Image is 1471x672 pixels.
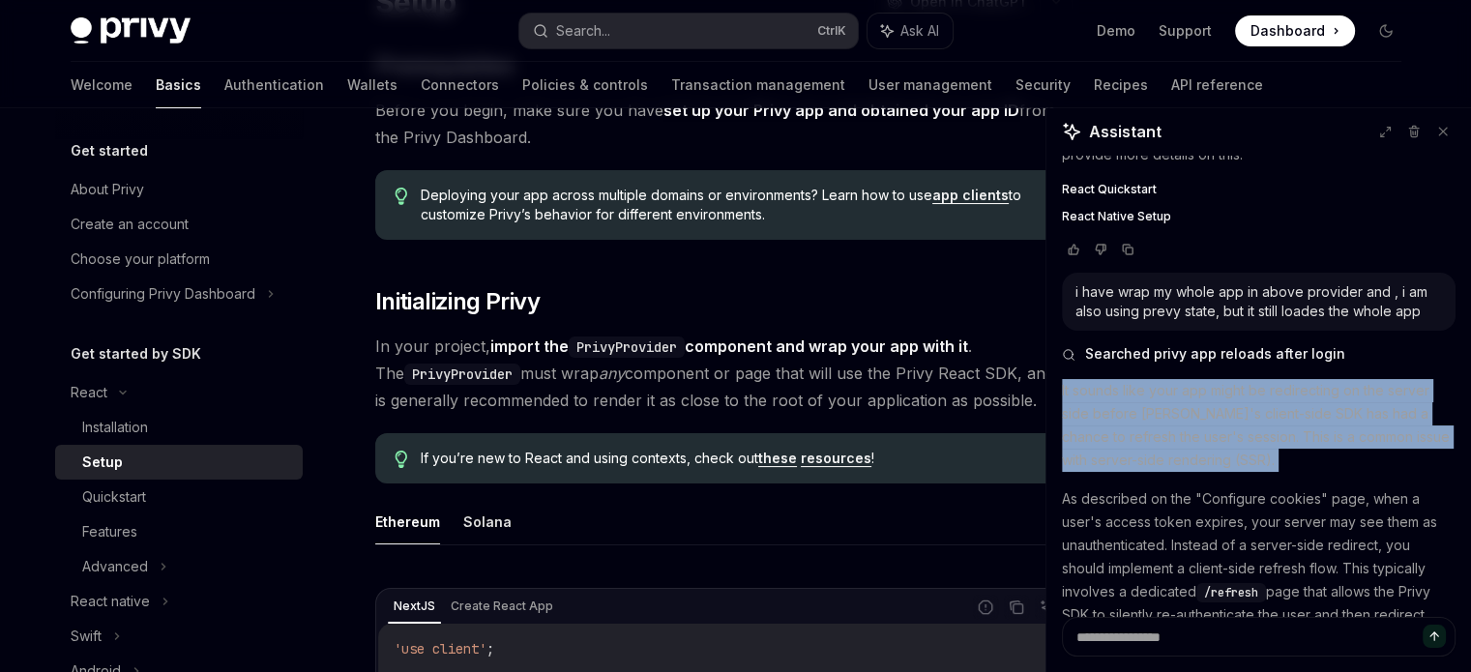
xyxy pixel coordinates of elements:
[71,17,191,44] img: dark logo
[82,451,123,474] div: Setup
[801,450,871,467] a: resources
[599,364,625,383] em: any
[71,62,132,108] a: Welcome
[421,449,1052,468] span: If you’re new to React and using contexts, check out !
[421,186,1052,224] span: Deploying your app across multiple domains or environments? Learn how to use to customize Privy’s...
[55,480,303,514] a: Quickstart
[375,333,1073,414] span: In your project, . The must wrap component or page that will use the Privy React SDK, and it is g...
[375,97,1073,151] span: Before you begin, make sure you have from the Privy Dashboard.
[1062,487,1456,650] p: As described on the "Configure cookies" page, when a user's access token expires, your server may...
[1204,585,1258,600] span: /refresh
[347,62,397,108] a: Wallets
[71,282,255,306] div: Configuring Privy Dashboard
[71,178,144,201] div: About Privy
[1062,209,1456,224] a: React Native Setup
[519,14,858,48] button: Search...CtrlK
[1035,595,1060,620] button: Ask AI
[421,62,499,108] a: Connectors
[900,21,939,41] span: Ask AI
[1370,15,1401,46] button: Toggle dark mode
[82,416,148,439] div: Installation
[82,555,148,578] div: Advanced
[1094,62,1148,108] a: Recipes
[1015,62,1071,108] a: Security
[1062,209,1171,224] span: React Native Setup
[569,336,685,358] code: PrivyProvider
[1089,120,1162,143] span: Assistant
[404,364,520,385] code: PrivyProvider
[1097,21,1135,41] a: Demo
[388,595,441,618] div: NextJS
[55,514,303,549] a: Features
[868,14,953,48] button: Ask AI
[55,410,303,445] a: Installation
[394,640,486,657] span: 'use client'
[156,62,201,108] a: Basics
[522,62,648,108] a: Policies & controls
[224,62,324,108] a: Authentication
[1423,625,1446,648] button: Send message
[71,139,148,162] h5: Get started
[817,23,846,39] span: Ctrl K
[445,595,559,618] div: Create React App
[868,62,992,108] a: User management
[663,101,1019,121] a: set up your Privy app and obtained your app ID
[71,342,201,365] h5: Get started by SDK
[463,499,512,544] button: Solana
[395,188,408,205] svg: Tip
[55,242,303,277] a: Choose your platform
[55,207,303,242] a: Create an account
[1004,595,1029,620] button: Copy the contents from the code block
[490,336,968,356] strong: import the component and wrap your app with it
[1062,182,1456,197] a: React Quickstart
[758,450,797,467] a: these
[556,19,610,43] div: Search...
[1171,62,1263,108] a: API reference
[1062,182,1157,197] span: React Quickstart
[55,445,303,480] a: Setup
[1062,379,1456,472] p: It sounds like your app might be redirecting on the server side before [PERSON_NAME]'s client-sid...
[71,213,189,236] div: Create an account
[82,485,146,509] div: Quickstart
[82,520,137,543] div: Features
[71,625,102,648] div: Swift
[973,595,998,620] button: Report incorrect code
[1159,21,1212,41] a: Support
[1235,15,1355,46] a: Dashboard
[71,590,150,613] div: React native
[932,187,1009,204] a: app clients
[486,640,494,657] span: ;
[375,286,540,317] span: Initializing Privy
[1062,344,1456,364] button: Searched privy app reloads after login
[1250,21,1325,41] span: Dashboard
[71,381,107,404] div: React
[71,248,210,271] div: Choose your platform
[1085,344,1345,364] span: Searched privy app reloads after login
[671,62,845,108] a: Transaction management
[375,499,440,544] button: Ethereum
[1075,282,1442,321] div: i have wrap my whole app in above provider and , i am also using prevy state, but it still loades...
[395,451,408,468] svg: Tip
[55,172,303,207] a: About Privy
